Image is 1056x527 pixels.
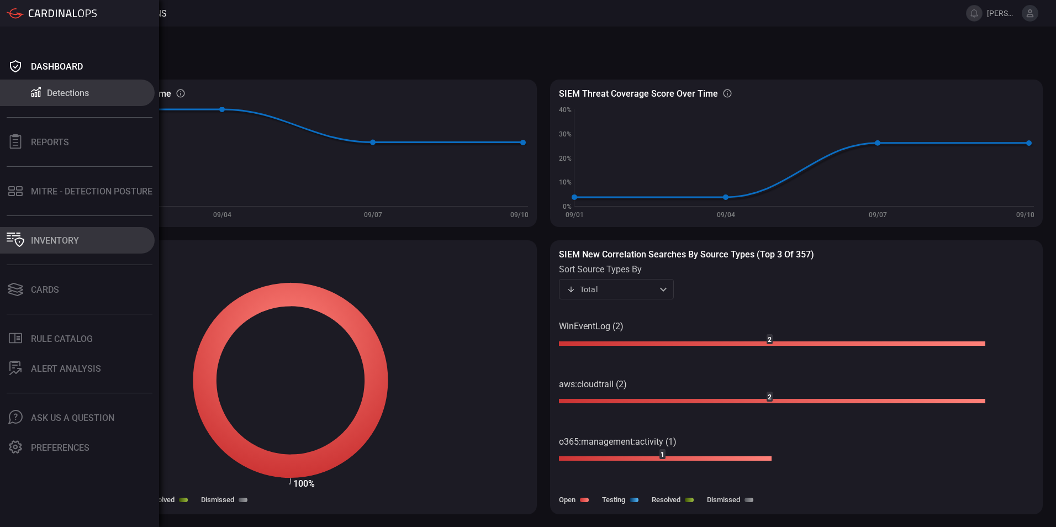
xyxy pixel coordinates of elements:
text: 09/07 [364,211,382,219]
h3: SIEM Threat coverage score over time [559,88,718,99]
label: Resolved [146,496,175,504]
label: Dismissed [707,496,740,504]
div: ALERT ANALYSIS [31,363,101,374]
div: Dashboard [31,61,83,72]
text: 09/10 [510,211,529,219]
text: o365:management:activity (1) [559,436,677,447]
div: Preferences [31,442,89,453]
text: 2 [768,393,772,401]
div: Inventory [31,235,79,246]
label: Open [559,496,575,504]
text: 1 [661,451,664,459]
span: [PERSON_NAME].[PERSON_NAME] [987,9,1017,18]
div: MITRE - Detection Posture [31,186,152,197]
h3: SIEM New correlation searches by source types (Top 3 of 357) [559,249,1034,260]
div: Ask Us A Question [31,413,114,423]
text: 30% [559,130,572,138]
text: 40% [559,106,572,114]
text: 20% [559,155,572,162]
div: Rule Catalog [31,334,93,344]
text: 09/04 [717,211,735,219]
text: 09/10 [1016,211,1034,219]
text: 09/07 [869,211,887,219]
text: 09/01 [566,211,584,219]
text: 2 [768,336,772,344]
label: Dismissed [201,496,234,504]
label: sort source types by [559,264,674,275]
text: 10% [559,178,572,186]
label: Testing [602,496,625,504]
text: 100% [293,478,315,489]
div: Cards [31,284,59,295]
text: WinEventLog (2) [559,321,624,331]
text: 0% [563,203,572,210]
div: Total [567,284,656,295]
label: Resolved [652,496,680,504]
div: Reports [31,137,69,147]
text: 09/04 [213,211,231,219]
div: Detections [47,88,89,98]
text: aws:cloudtrail (2) [559,379,627,389]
